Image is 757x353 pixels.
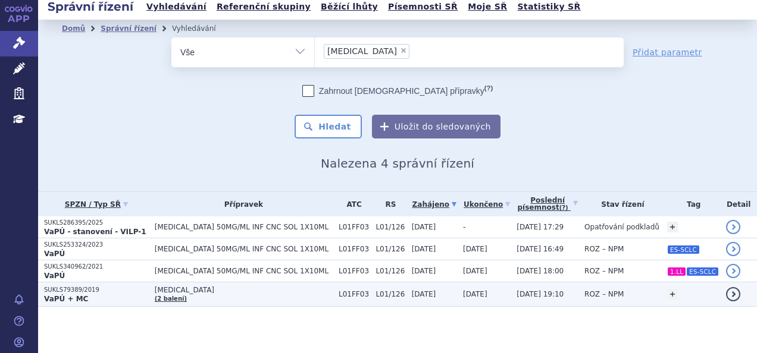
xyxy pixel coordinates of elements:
span: [DATE] 17:29 [517,223,564,231]
span: [DATE] [412,223,436,231]
a: + [667,222,678,232]
span: [DATE] [412,267,436,275]
a: Poslednípísemnost(?) [517,192,578,216]
span: ROZ – NPM [584,290,624,298]
i: ES-SCLC [687,267,718,276]
button: Uložit do sledovaných [372,115,501,138]
strong: VaPÚ + MC [44,295,88,303]
a: Zahájeno [412,196,457,213]
span: [DATE] [412,290,436,298]
span: [DATE] 16:49 [517,245,564,253]
a: Správní řízení [101,24,157,33]
th: ATC [333,192,370,216]
a: detail [726,287,740,301]
span: [DATE] [463,267,487,275]
abbr: (?) [484,84,493,92]
span: [MEDICAL_DATA] 50MG/ML INF CNC SOL 1X10ML [155,223,333,231]
span: ROZ – NPM [584,267,624,275]
span: [MEDICAL_DATA] 50MG/ML INF CNC SOL 1X10ML [155,267,333,275]
th: Stav řízení [578,192,661,216]
strong: VaPÚ - stanovení - VILP-1 [44,228,146,236]
i: ES-SCLC [668,245,699,254]
a: Ukončeno [463,196,511,213]
p: SUKLS340962/2021 [44,263,149,271]
span: L01/126 [376,290,405,298]
button: Hledat [295,115,362,138]
span: L01FF03 [339,223,370,231]
span: [DATE] 18:00 [517,267,564,275]
span: [MEDICAL_DATA] [327,47,397,55]
span: L01/126 [376,223,405,231]
span: Nalezena 4 správní řízení [321,156,474,171]
th: Tag [661,192,720,216]
a: (2 balení) [155,295,187,302]
th: Přípravek [149,192,333,216]
span: [MEDICAL_DATA] 50MG/ML INF CNC SOL 1X10ML [155,245,333,253]
p: SUKLS286395/2025 [44,219,149,227]
li: Vyhledávání [172,20,232,37]
input: [MEDICAL_DATA] [413,43,420,58]
a: detail [726,242,740,256]
span: L01FF03 [339,245,370,253]
a: detail [726,220,740,234]
span: L01/126 [376,245,405,253]
th: Detail [720,192,757,216]
a: + [667,289,678,300]
abbr: (?) [559,204,568,212]
span: [DATE] [463,290,487,298]
label: Zahrnout [DEMOGRAPHIC_DATA] přípravky [302,85,493,97]
a: Přidat parametr [633,46,702,58]
span: - [463,223,465,231]
p: SUKLS253324/2023 [44,241,149,249]
span: [DATE] 19:10 [517,290,564,298]
p: SUKLS79389/2019 [44,286,149,294]
strong: VaPÚ [44,272,65,280]
a: detail [726,264,740,278]
span: [MEDICAL_DATA] [155,286,333,294]
strong: VaPÚ [44,250,65,258]
span: × [400,47,407,54]
span: [DATE] [412,245,436,253]
span: L01FF03 [339,267,370,275]
span: Opatřování podkladů [584,223,659,231]
a: Domů [62,24,85,33]
a: SPZN / Typ SŘ [44,196,149,213]
span: ROZ – NPM [584,245,624,253]
span: [DATE] [463,245,487,253]
th: RS [370,192,405,216]
span: L01/126 [376,267,405,275]
span: L01FF03 [339,290,370,298]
